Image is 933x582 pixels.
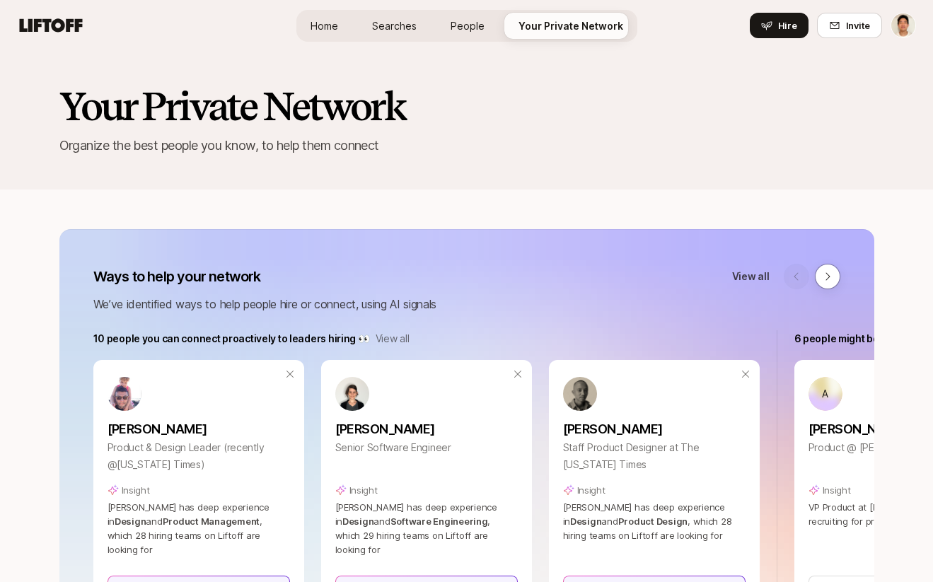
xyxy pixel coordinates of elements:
[891,13,915,37] img: Jeremy Chen
[846,18,870,33] span: Invite
[299,13,349,39] a: Home
[108,377,141,411] img: ACg8ocInyrGrb4MC9uz50sf4oDbeg82BTXgt_Vgd6-yBkTRc-xTs8ygV=s160-c
[518,18,623,33] span: Your Private Network
[563,501,725,527] span: [PERSON_NAME] has deep experience in
[335,501,497,527] span: [PERSON_NAME] has deep experience in
[601,516,618,527] span: and
[563,411,746,439] a: [PERSON_NAME]
[750,13,809,38] button: Hire
[732,268,770,285] a: View all
[577,483,605,497] p: Insight
[335,411,518,439] a: [PERSON_NAME]
[563,439,746,473] p: Staff Product Designer at The [US_STATE] Times
[570,516,601,527] span: Design
[163,516,260,527] span: Product Management
[823,483,851,497] p: Insight
[618,516,688,527] span: Product Design
[122,483,150,497] p: Insight
[108,501,270,527] span: [PERSON_NAME] has deep experience in
[311,18,338,33] span: Home
[349,483,378,497] p: Insight
[507,13,634,39] a: Your Private Network
[108,419,290,439] p: [PERSON_NAME]
[335,377,369,411] img: c0e63016_88f0_404b_adce_f7c58050cde2.jpg
[93,330,370,347] p: 10 people you can connect proactively to leaders hiring 👀
[451,18,485,33] span: People
[59,136,874,156] p: Organize the best people you know, to help them connect
[93,295,840,313] p: We’ve identified ways to help people hire or connect, using AI signals
[335,439,518,456] p: Senior Software Engineer
[778,18,797,33] span: Hire
[108,516,262,555] span: , which 28 hiring teams on Liftoff are looking for
[59,85,874,127] h2: Your Private Network
[335,516,491,555] span: , which 29 hiring teams on Liftoff are looking for
[115,516,146,527] span: Design
[794,330,923,347] p: 6 people might be hiring 🌱
[373,516,390,527] span: and
[361,13,428,39] a: Searches
[342,516,373,527] span: Design
[146,516,162,527] span: and
[108,439,290,473] p: Product & Design Leader (recently @[US_STATE] Times)
[817,13,882,38] button: Invite
[822,385,828,402] p: A
[335,419,518,439] p: [PERSON_NAME]
[108,411,290,439] a: [PERSON_NAME]
[891,13,916,38] button: Jeremy Chen
[563,377,597,411] img: b45d4615_266c_4b6c_bcce_367f2b2cc425.jpg
[372,18,417,33] span: Searches
[376,330,410,347] a: View all
[390,516,488,527] span: Software Engineering
[563,419,746,439] p: [PERSON_NAME]
[439,13,496,39] a: People
[93,267,261,286] p: Ways to help your network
